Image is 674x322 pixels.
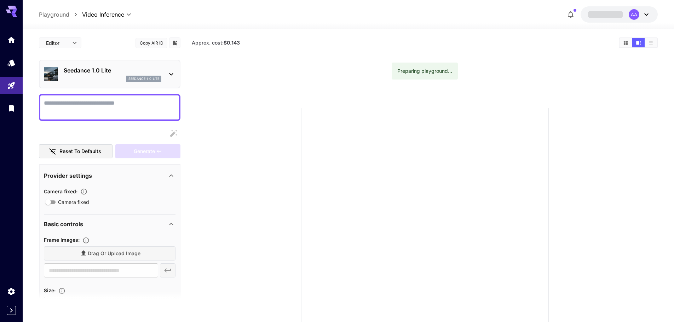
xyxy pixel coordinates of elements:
[44,171,92,180] p: Provider settings
[44,216,175,233] div: Basic controls
[7,287,16,296] div: Settings
[619,37,658,48] div: Show media in grid viewShow media in video viewShow media in list view
[7,35,16,44] div: Home
[645,38,657,47] button: Show media in list view
[56,287,68,294] button: Adjust the dimensions of the generated image by specifying its width and height in pixels, or sel...
[44,220,83,228] p: Basic controls
[224,40,240,46] b: $0.143
[128,76,159,81] p: seedance_1_0_lite
[44,287,56,293] span: Size :
[7,306,16,315] button: Expand sidebar
[46,39,68,47] span: Editor
[192,40,240,46] span: Approx. cost:
[64,66,161,75] p: Seedance 1.0 Lite
[581,6,658,23] button: AA
[7,81,16,90] div: Playground
[58,198,89,206] span: Camera fixed
[172,39,178,47] button: Add to library
[7,104,16,113] div: Library
[632,38,645,47] button: Show media in video view
[44,237,80,243] span: Frame Images :
[620,38,632,47] button: Show media in grid view
[136,38,167,48] button: Copy AIR ID
[44,188,77,194] span: Camera fixed :
[44,63,175,85] div: Seedance 1.0 Liteseedance_1_0_lite
[44,167,175,184] div: Provider settings
[39,10,82,19] nav: breadcrumb
[629,9,639,20] div: AA
[39,144,113,159] button: Reset to defaults
[397,65,452,77] div: Preparing playground...
[39,10,69,19] a: Playground
[80,237,92,244] button: Upload frame images.
[7,58,16,67] div: Models
[82,10,124,19] span: Video Inference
